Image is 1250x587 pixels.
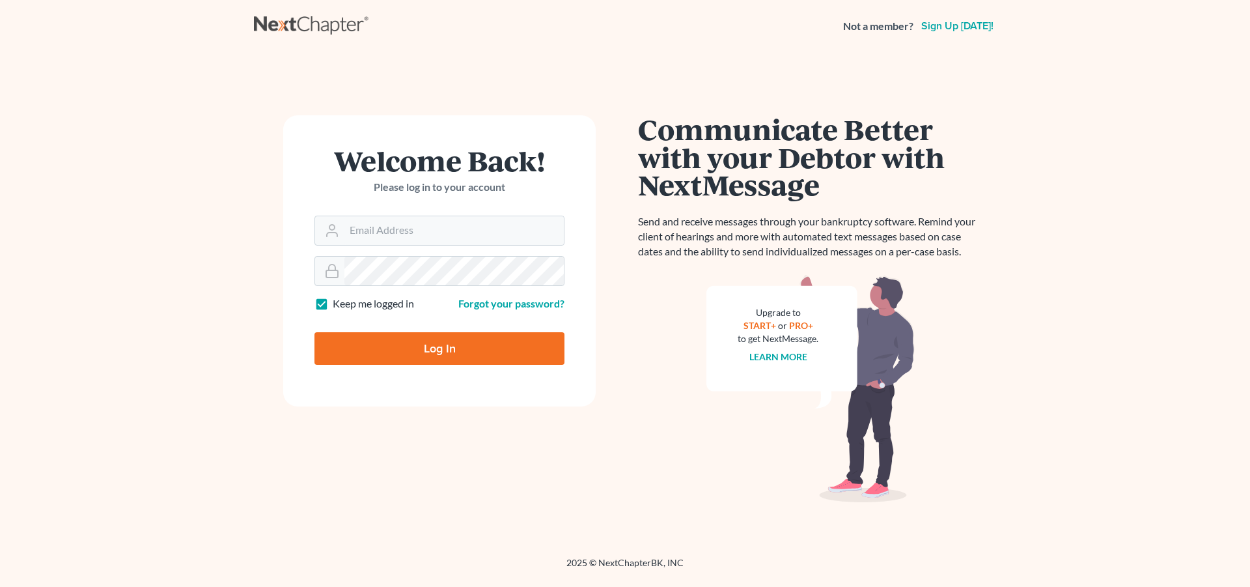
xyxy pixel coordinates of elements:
h1: Welcome Back! [314,147,564,175]
a: PRO+ [789,320,813,331]
a: Learn more [749,351,807,362]
div: Upgrade to [738,306,818,319]
div: to get NextMessage. [738,332,818,345]
h1: Communicate Better with your Debtor with NextMessage [638,115,983,199]
a: Forgot your password? [458,297,564,309]
a: START+ [743,320,776,331]
strong: Not a member? [843,19,913,34]
p: Send and receive messages through your bankruptcy software. Remind your client of hearings and mo... [638,214,983,259]
p: Please log in to your account [314,180,564,195]
label: Keep me logged in [333,296,414,311]
span: or [778,320,787,331]
input: Email Address [344,216,564,245]
input: Log In [314,332,564,365]
a: Sign up [DATE]! [919,21,996,31]
img: nextmessage_bg-59042aed3d76b12b5cd301f8e5b87938c9018125f34e5fa2b7a6b67550977c72.svg [706,275,915,503]
div: 2025 © NextChapterBK, INC [254,556,996,580]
